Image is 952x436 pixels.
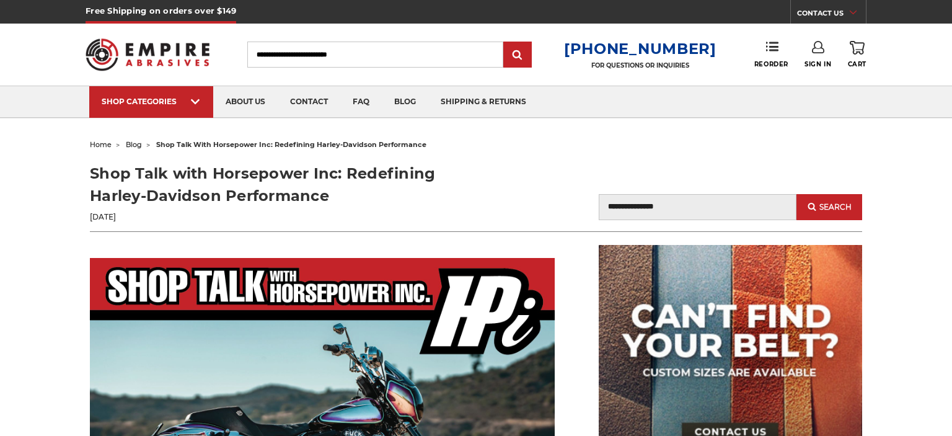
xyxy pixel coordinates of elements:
[213,86,278,118] a: about us
[848,41,866,68] a: Cart
[754,41,788,68] a: Reorder
[804,60,831,68] span: Sign In
[102,97,201,106] div: SHOP CATEGORIES
[90,162,476,207] h1: Shop Talk with Horsepower Inc: Redefining Harley-Davidson Performance
[796,194,862,220] button: Search
[90,140,112,149] a: home
[819,203,852,211] span: Search
[86,30,209,79] img: Empire Abrasives
[505,43,530,68] input: Submit
[564,61,716,69] p: FOR QUESTIONS OR INQUIRIES
[428,86,539,118] a: shipping & returns
[126,140,142,149] a: blog
[382,86,428,118] a: blog
[564,40,716,58] a: [PHONE_NUMBER]
[848,60,866,68] span: Cart
[797,6,866,24] a: CONTACT US
[754,60,788,68] span: Reorder
[278,86,340,118] a: contact
[156,140,426,149] span: shop talk with horsepower inc: redefining harley-davidson performance
[90,211,476,223] p: [DATE]
[340,86,382,118] a: faq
